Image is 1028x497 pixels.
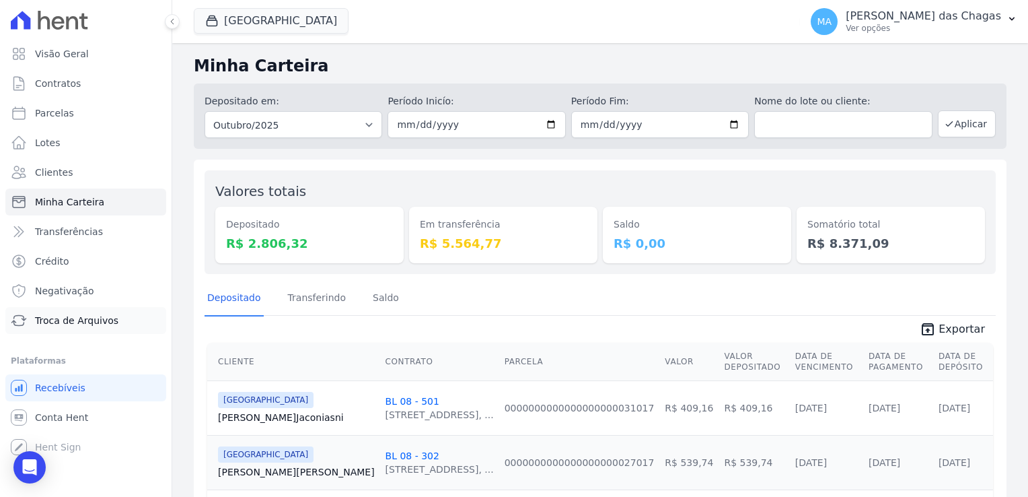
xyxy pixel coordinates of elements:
dd: R$ 5.564,77 [420,234,587,253]
th: Data de Pagamento [863,343,933,381]
span: Lotes [35,136,61,150]
button: MA [PERSON_NAME] das Chagas Ver opções [800,3,1028,40]
span: [GEOGRAPHIC_DATA] [218,446,314,463]
h2: Minha Carteira [194,54,1006,78]
a: [PERSON_NAME][PERSON_NAME] [218,465,375,479]
a: [DATE] [939,457,970,468]
label: Depositado em: [205,96,279,106]
label: Valores totais [215,183,306,199]
th: Valor Depositado [719,343,789,381]
a: Transferências [5,218,166,245]
th: Parcela [499,343,660,381]
label: Nome do lote ou cliente: [754,94,932,108]
a: Visão Geral [5,40,166,67]
a: Depositado [205,281,264,317]
a: Conta Hent [5,404,166,431]
th: Cliente [207,343,380,381]
p: [PERSON_NAME] das Chagas [846,9,1001,23]
div: Plataformas [11,353,161,369]
span: Crédito [35,255,69,268]
th: Contrato [380,343,499,381]
button: Aplicar [938,110,996,137]
dt: Em transferência [420,218,587,232]
span: Conta Hent [35,411,88,424]
i: unarchive [920,321,936,337]
th: Valor [659,343,719,381]
dd: R$ 2.806,32 [226,234,393,253]
span: Visão Geral [35,47,89,61]
span: Minha Carteira [35,195,104,209]
a: Clientes [5,159,166,186]
a: Troca de Arquivos [5,307,166,334]
a: Negativação [5,277,166,304]
a: [DATE] [869,403,900,413]
td: R$ 539,74 [659,435,719,490]
dd: R$ 0,00 [614,234,780,253]
td: R$ 409,16 [659,380,719,435]
div: Open Intercom Messenger [13,451,46,484]
span: Contratos [35,77,81,90]
a: [DATE] [939,403,970,413]
a: unarchive Exportar [909,321,996,340]
td: R$ 539,74 [719,435,789,490]
span: [GEOGRAPHIC_DATA] [218,392,314,408]
a: 0000000000000000000027017 [505,457,655,468]
dt: Saldo [614,218,780,232]
a: BL 08 - 302 [385,451,439,461]
span: Exportar [939,321,985,337]
span: Parcelas [35,106,74,120]
a: Transferindo [285,281,349,317]
a: Minha Carteira [5,189,166,216]
th: Data de Vencimento [790,343,863,381]
th: Data de Depósito [933,343,993,381]
a: [PERSON_NAME]Jaconiasni [218,411,375,424]
a: 0000000000000000000031017 [505,403,655,413]
a: Saldo [370,281,402,317]
span: Troca de Arquivos [35,314,118,327]
span: MA [817,17,832,26]
span: Negativação [35,284,94,298]
div: [STREET_ADDRESS], ... [385,408,494,422]
a: Recebíveis [5,374,166,401]
label: Período Inicío: [388,94,565,108]
a: [DATE] [869,457,900,468]
a: Crédito [5,248,166,275]
dd: R$ 8.371,09 [807,234,974,253]
td: R$ 409,16 [719,380,789,435]
button: [GEOGRAPHIC_DATA] [194,8,348,34]
dt: Depositado [226,218,393,232]
span: Clientes [35,166,73,179]
span: Transferências [35,225,103,238]
a: Contratos [5,70,166,97]
div: [STREET_ADDRESS], ... [385,463,494,476]
a: Lotes [5,129,166,156]
a: [DATE] [795,457,827,468]
dt: Somatório total [807,218,974,232]
a: Parcelas [5,100,166,127]
span: Recebíveis [35,381,85,395]
label: Período Fim: [571,94,749,108]
p: Ver opções [846,23,1001,34]
a: BL 08 - 501 [385,396,439,407]
a: [DATE] [795,403,827,413]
